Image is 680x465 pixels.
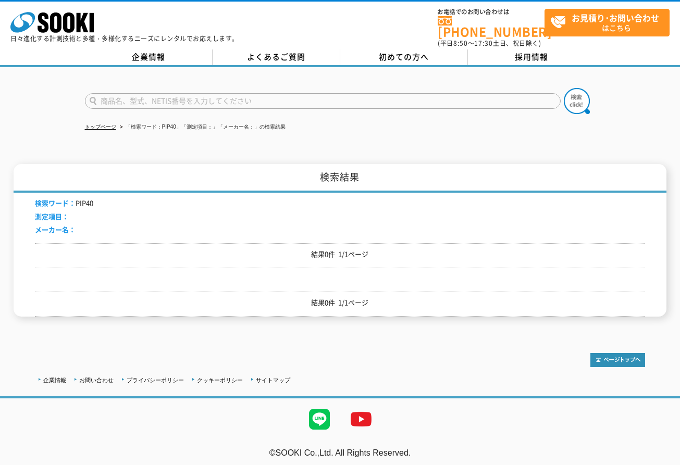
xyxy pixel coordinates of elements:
[79,377,114,383] a: お問い合わせ
[213,49,340,65] a: よくあるご質問
[85,124,116,130] a: トップページ
[438,16,545,37] a: [PHONE_NUMBER]
[590,353,645,367] img: トップページへ
[564,88,590,114] img: btn_search.png
[10,35,239,42] p: 日々進化する計測技術と多種・多様化するニーズにレンタルでお応えします。
[35,297,645,308] p: 結果0件 1/1ページ
[453,39,468,48] span: 8:50
[127,377,184,383] a: プライバシーポリシー
[572,11,659,24] strong: お見積り･お問い合わせ
[379,51,429,62] span: 初めての方へ
[35,211,69,221] span: 測定項目：
[474,39,493,48] span: 17:30
[545,9,670,36] a: お見積り･お問い合わせはこちら
[85,49,213,65] a: 企業情報
[468,49,596,65] a: 採用情報
[35,249,645,260] p: 結果0件 1/1ページ
[340,49,468,65] a: 初めての方へ
[14,164,666,193] h1: 検索結果
[85,93,561,109] input: 商品名、型式、NETIS番号を入力してください
[35,198,93,209] li: PIP40
[438,39,541,48] span: (平日 ～ 土日、祝日除く)
[438,9,545,15] span: お電話でのお問い合わせは
[340,398,382,440] img: YouTube
[118,122,286,133] li: 「検索ワード：PIP40」「測定項目：」「メーカー名：」の検索結果
[43,377,66,383] a: 企業情報
[35,198,76,208] span: 検索ワード：
[197,377,243,383] a: クッキーポリシー
[35,224,76,234] span: メーカー名：
[299,398,340,440] img: LINE
[256,377,290,383] a: サイトマップ
[550,9,669,35] span: はこちら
